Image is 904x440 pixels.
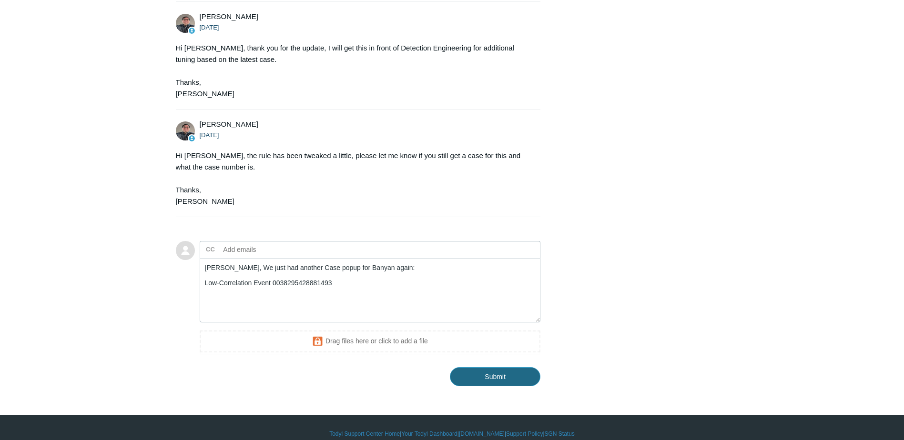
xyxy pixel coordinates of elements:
[200,24,219,31] time: 09/22/2025, 13:52
[200,120,258,128] span: Matt Robinson
[450,367,540,386] input: Submit
[200,12,258,20] span: Matt Robinson
[200,131,219,139] time: 09/23/2025, 08:12
[176,150,531,207] div: Hi [PERSON_NAME], the rule has been tweaked a little, please let me know if you still get a case ...
[545,430,575,438] a: SGN Status
[220,242,322,257] input: Add emails
[206,242,215,257] label: CC
[200,259,541,323] textarea: Add your reply
[176,42,531,100] div: Hi [PERSON_NAME], thank you for the update, I will get this in front of Detection Engineering for...
[506,430,543,438] a: Support Policy
[176,430,729,438] div: | | | |
[401,430,457,438] a: Your Todyl Dashboard
[459,430,505,438] a: [DOMAIN_NAME]
[329,430,400,438] a: Todyl Support Center Home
